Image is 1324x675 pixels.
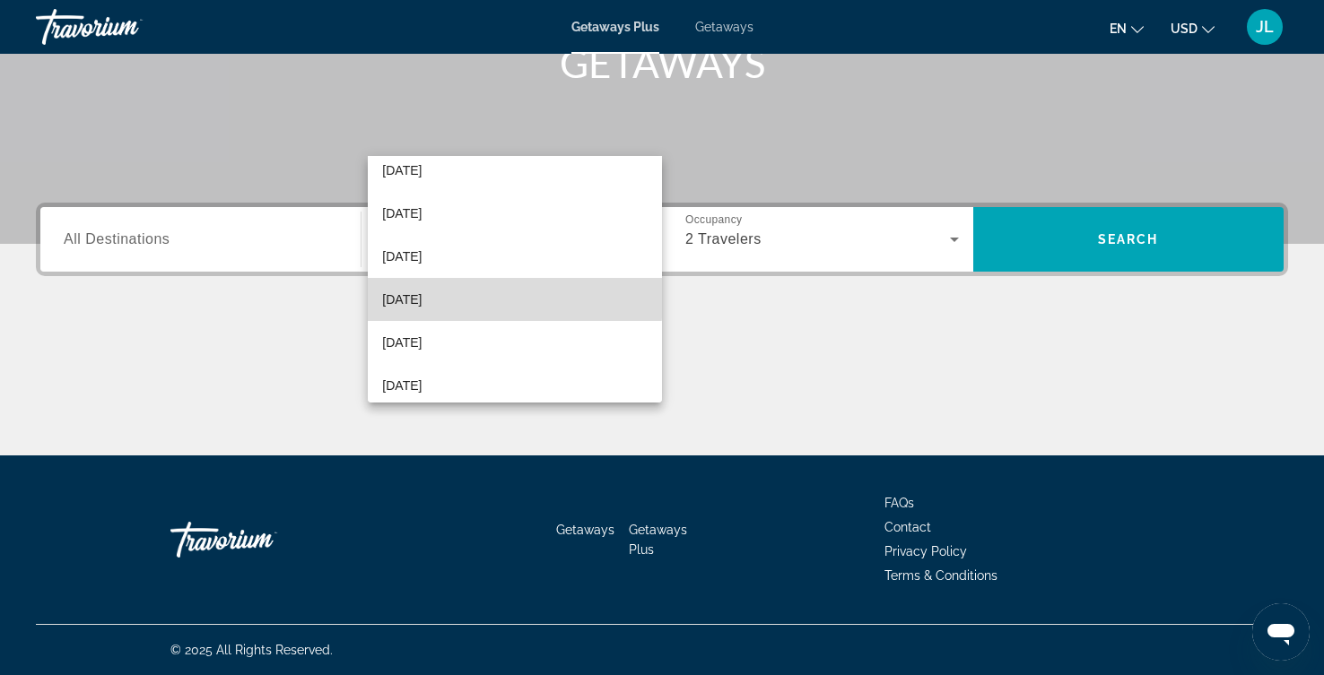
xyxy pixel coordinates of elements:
span: [DATE] [382,332,422,353]
iframe: Button to launch messaging window [1252,603,1310,661]
span: [DATE] [382,289,422,310]
span: [DATE] [382,246,422,267]
span: [DATE] [382,160,422,181]
span: [DATE] [382,375,422,396]
span: [DATE] [382,203,422,224]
